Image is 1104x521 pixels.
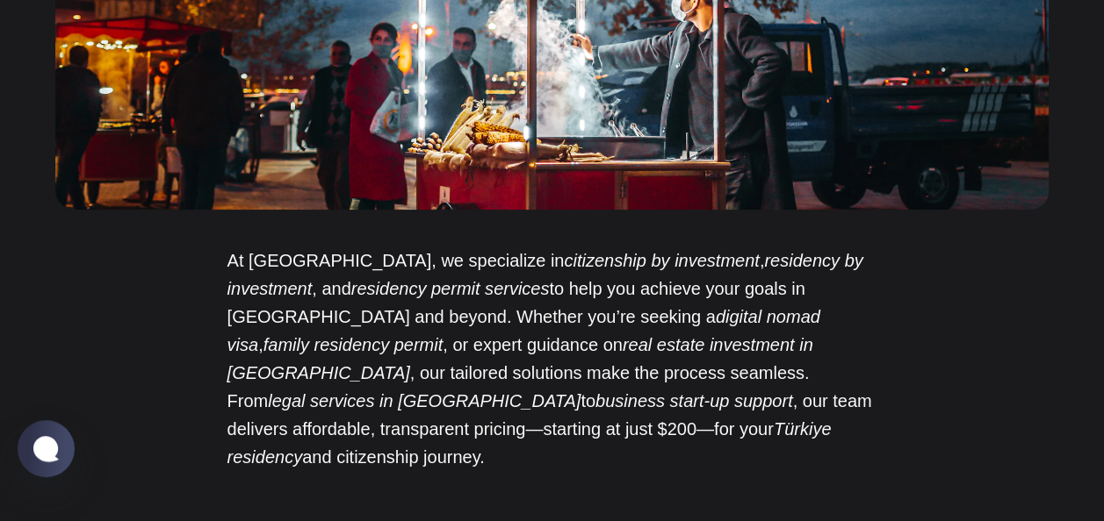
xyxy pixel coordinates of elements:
[351,279,550,298] em: residency permit services
[227,251,863,298] em: residency by investment
[227,246,877,471] p: At [GEOGRAPHIC_DATA], we specialize in , , and to help you achieve your goals in [GEOGRAPHIC_DATA...
[268,391,581,410] em: legal services in [GEOGRAPHIC_DATA]
[227,419,832,467] em: Türkiye residency
[227,307,820,354] em: digital nomad visa
[263,335,444,354] em: family residency permit
[227,335,813,382] em: real estate investment in [GEOGRAPHIC_DATA]
[595,391,793,410] em: business start-up support
[564,251,759,270] em: citizenship by investment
